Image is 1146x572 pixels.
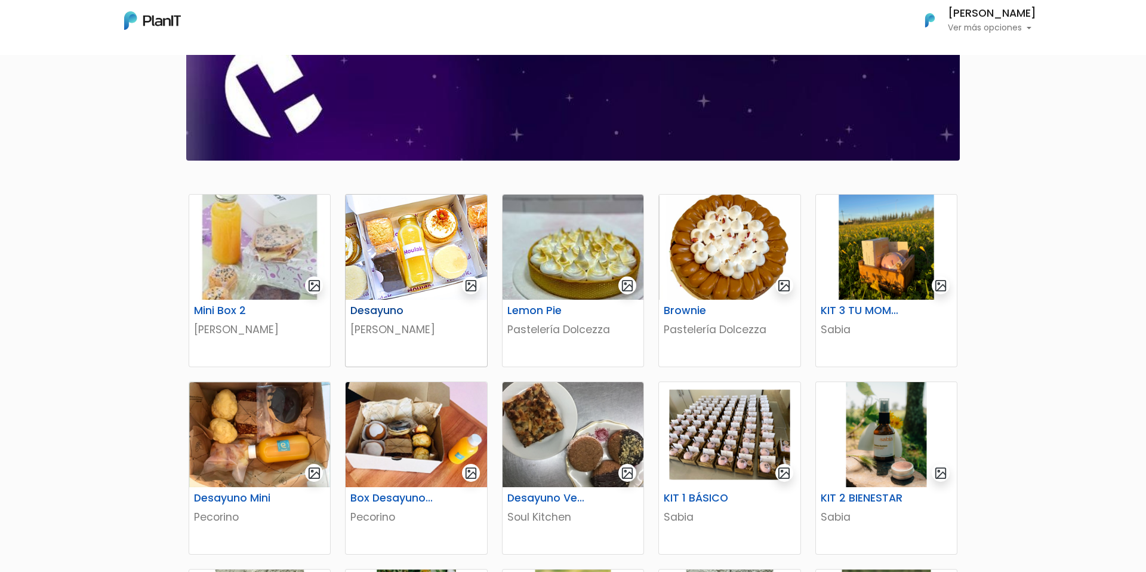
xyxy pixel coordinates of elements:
[658,382,800,555] a: gallery-light KIT 1 BÁSICO Sabia
[621,279,634,293] img: gallery-light
[777,279,791,293] img: gallery-light
[659,382,800,487] img: thumb_Dise%C3%B1o_sin_t%C3%ADtulo_-_2025-02-12T125112.828.png
[503,195,643,300] img: thumb_WhatsApp_Image_2024-08-25_at_19.21.08.jpeg
[307,279,321,293] img: gallery-light
[910,5,1036,36] button: PlanIt Logo [PERSON_NAME] Ver más opciones
[816,382,957,487] img: thumb_Dise%C3%B1o_sin_t%C3%ADtulo_-_2025-02-12T125603.795.png
[502,194,644,367] a: gallery-light Lemon Pie Pastelería Dolcezza
[187,305,284,317] h6: Mini Box 2
[502,382,644,555] a: gallery-light Desayuno Vegano Soul Kitchen
[934,466,948,480] img: gallery-light
[189,195,330,300] img: thumb_2000___2000-Photoroom__57_.jpg
[657,305,754,317] h6: Brownie
[507,322,639,337] p: Pastelería Dolcezza
[657,492,754,505] h6: KIT 1 BÁSICO
[343,492,440,505] h6: Box Desayuno/Merienda
[189,382,330,487] img: thumb_pecorino.png
[658,194,800,367] a: gallery-light Brownie Pastelería Dolcezza
[187,492,284,505] h6: Desayuno Mini
[500,305,597,317] h6: Lemon Pie
[345,382,487,555] a: gallery-light Box Desayuno/Merienda Pecorino
[194,509,325,525] p: Pecorino
[500,492,597,505] h6: Desayuno Vegano
[664,322,795,337] p: Pastelería Dolcezza
[61,11,172,35] div: ¿Necesitás ayuda?
[777,466,791,480] img: gallery-light
[189,382,331,555] a: gallery-light Desayuno Mini Pecorino
[345,194,487,367] a: gallery-light Desayuno [PERSON_NAME]
[350,322,482,337] p: [PERSON_NAME]
[814,492,911,505] h6: KIT 2 BIENESTAR
[507,509,639,525] p: Soul Kitchen
[917,7,943,33] img: PlanIt Logo
[346,382,486,487] img: thumb_box_2.png
[814,305,911,317] h6: KIT 3 TU MOMENTO
[948,8,1036,19] h6: [PERSON_NAME]
[464,279,478,293] img: gallery-light
[659,195,800,300] img: thumb_brownie.png
[621,466,634,480] img: gallery-light
[464,466,478,480] img: gallery-light
[307,466,321,480] img: gallery-light
[189,194,331,367] a: gallery-light Mini Box 2 [PERSON_NAME]
[664,509,795,525] p: Sabia
[346,195,486,300] img: thumb_1.5_cajita_feliz.png
[816,195,957,300] img: thumb_Dise%C3%B1o_sin_t%C3%ADtulo_-_2025-02-12T123759.942.png
[194,322,325,337] p: [PERSON_NAME]
[821,509,952,525] p: Sabia
[821,322,952,337] p: Sabia
[350,509,482,525] p: Pecorino
[815,382,957,555] a: gallery-light KIT 2 BIENESTAR Sabia
[503,382,643,487] img: thumb_WhatsApp_Image_2023-04-05_at_16.37.07.jpeg
[948,24,1036,32] p: Ver más opciones
[815,194,957,367] a: gallery-light KIT 3 TU MOMENTO Sabia
[343,305,440,317] h6: Desayuno
[934,279,948,293] img: gallery-light
[124,11,181,30] img: PlanIt Logo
